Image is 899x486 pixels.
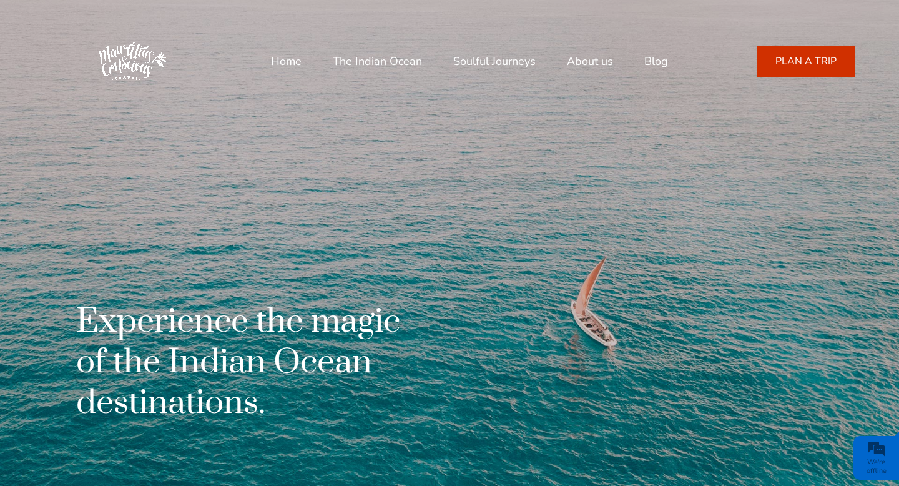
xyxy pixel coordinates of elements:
[76,302,417,424] h1: Experience the magic of the Indian Ocean destinations.
[857,458,896,475] div: We're offline
[757,46,855,77] a: PLAN A TRIP
[453,46,536,76] a: Soulful Journeys
[271,46,302,76] a: Home
[644,46,668,76] a: Blog
[567,46,613,76] a: About us
[333,46,422,76] a: The Indian Ocean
